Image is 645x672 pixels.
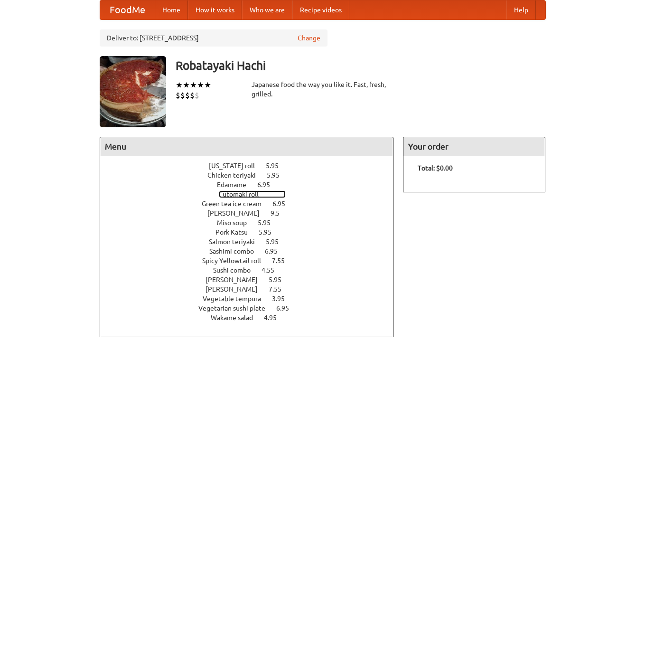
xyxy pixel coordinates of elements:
h4: Menu [100,137,393,156]
span: Edamame [217,181,256,189]
span: 5.95 [266,238,288,246]
a: Home [155,0,188,19]
a: Futomaki roll [219,190,286,198]
a: Vegetarian sushi plate 6.95 [198,304,307,312]
div: Deliver to: [STREET_ADDRESS] [100,29,327,47]
span: Green tea ice cream [202,200,271,208]
img: angular.jpg [100,56,166,127]
a: Green tea ice cream 6.95 [202,200,303,208]
div: Japanese food the way you like it. Fast, fresh, grilled. [252,80,394,99]
li: ★ [176,80,183,90]
span: Pork Katsu [215,228,257,236]
span: Salmon teriyaki [209,238,264,246]
li: $ [176,90,180,101]
a: Chicken teriyaki 5.95 [207,171,297,179]
span: 6.95 [265,247,287,255]
a: Spicy Yellowtail roll 7.55 [202,257,302,265]
span: 9.5 [271,209,289,217]
span: 3.95 [272,295,294,303]
span: Miso soup [217,219,256,227]
li: ★ [197,80,204,90]
span: [PERSON_NAME] [207,209,269,217]
span: 6.95 [257,181,280,189]
span: 5.95 [266,162,288,170]
span: 5.95 [269,276,291,284]
a: Sushi combo 4.55 [213,266,292,274]
span: Futomaki roll [219,190,268,198]
a: Who we are [242,0,292,19]
span: 5.95 [267,171,289,179]
h3: Robatayaki Hachi [176,56,546,75]
a: Wakame salad 4.95 [211,314,294,322]
span: 5.95 [258,219,280,227]
a: Sashimi combo 6.95 [209,247,295,255]
span: 4.95 [264,314,286,322]
a: FoodMe [100,0,155,19]
a: Help [506,0,536,19]
span: [PERSON_NAME] [206,276,267,284]
span: 6.95 [276,304,299,312]
a: Change [298,33,320,43]
span: Sushi combo [213,266,260,274]
li: $ [195,90,199,101]
a: Pork Katsu 5.95 [215,228,289,236]
a: How it works [188,0,242,19]
span: Wakame salad [211,314,262,322]
a: Vegetable tempura 3.95 [203,295,302,303]
span: Sashimi combo [209,247,263,255]
b: Total: $0.00 [418,164,453,172]
span: [PERSON_NAME] [206,285,267,293]
span: [US_STATE] roll [209,162,264,170]
a: Recipe videos [292,0,349,19]
span: Chicken teriyaki [207,171,265,179]
a: Miso soup 5.95 [217,219,288,227]
span: 5.95 [259,228,281,236]
h4: Your order [403,137,545,156]
a: [PERSON_NAME] 5.95 [206,276,299,284]
li: ★ [204,80,211,90]
span: 7.55 [272,257,294,265]
li: ★ [190,80,197,90]
li: ★ [183,80,190,90]
a: [US_STATE] roll 5.95 [209,162,296,170]
a: Salmon teriyaki 5.95 [209,238,296,246]
span: 4.55 [262,266,284,274]
li: $ [180,90,185,101]
span: Vegetarian sushi plate [198,304,275,312]
span: Spicy Yellowtail roll [202,257,271,265]
span: 7.55 [269,285,291,293]
a: Edamame 6.95 [217,181,288,189]
li: $ [185,90,190,101]
span: Vegetable tempura [203,295,271,303]
a: [PERSON_NAME] 7.55 [206,285,299,293]
a: [PERSON_NAME] 9.5 [207,209,297,217]
span: 6.95 [272,200,295,208]
li: $ [190,90,195,101]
